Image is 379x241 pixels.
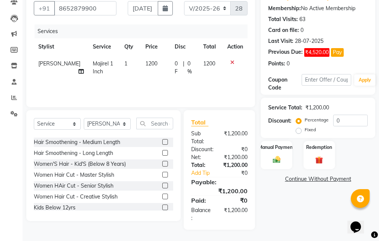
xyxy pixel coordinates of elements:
[268,5,368,12] div: No Active Membership
[218,153,253,161] div: ₹1,200.00
[186,177,253,186] div: Payable:
[268,117,291,125] div: Discount:
[34,182,113,190] div: Women HAir Cut - Senior Stylish
[304,48,329,57] span: ₹4,520.00
[186,161,217,169] div: Total:
[305,126,316,133] label: Fixed
[186,196,219,205] div: Paid:
[186,146,219,153] div: Discount:
[268,37,293,45] div: Last Visit:
[199,38,223,55] th: Total
[268,48,303,57] div: Previous Due:
[347,211,371,233] iframe: chat widget
[219,146,253,153] div: ₹0
[218,130,253,146] div: ₹1,200.00
[268,76,301,92] div: Coupon Code
[170,38,199,55] th: Disc
[262,175,374,183] a: Continue Without Payment
[354,74,376,86] button: Apply
[38,60,80,67] span: [PERSON_NAME]
[300,26,304,34] div: 0
[175,60,180,76] span: 0 F
[34,160,126,168] div: Women'S Hair - Kid'S (Below 8 Years)
[187,60,194,76] span: 0 %
[145,60,157,67] span: 1200
[34,204,75,212] div: Kids Below 12yrs
[136,118,173,129] input: Search or Scan
[186,130,218,146] div: Sub Total:
[34,1,55,15] button: +91
[270,155,283,164] img: _cash.svg
[34,138,120,146] div: Hair Smoothening - Medium Length
[124,60,127,67] span: 1
[34,149,113,157] div: Hair Smoothening - Long Length
[302,74,351,86] input: Enter Offer / Coupon Code
[258,144,294,151] label: Manual Payment
[217,161,253,169] div: ₹1,200.00
[268,5,301,12] div: Membership:
[268,26,299,34] div: Card on file:
[305,104,329,112] div: ₹1,200.00
[186,186,253,196] div: ₹1,200.00
[34,38,88,55] th: Stylist
[203,60,215,67] span: 1200
[218,206,253,222] div: ₹1,200.00
[223,38,248,55] th: Action
[295,37,323,45] div: 28-07-2025
[268,104,302,112] div: Service Total:
[268,15,298,23] div: Total Visits:
[35,24,253,38] div: Services
[299,15,305,23] div: 63
[93,60,113,75] span: Majirel 1 Inch
[186,206,218,222] div: Balance :
[34,193,118,201] div: Women Hair Cut - Creative Stylish
[141,38,170,55] th: Price
[287,60,290,68] div: 0
[88,38,120,55] th: Service
[54,1,116,15] input: Search by Name/Mobile/Email/Code
[306,144,332,151] label: Redemption
[183,60,184,76] span: |
[313,155,325,165] img: _gift.svg
[191,118,208,126] span: Total
[331,48,344,57] button: Pay
[34,171,114,179] div: Women Hair Cut - Master Stylish
[268,60,285,68] div: Points:
[186,169,225,177] a: Add Tip
[225,169,253,177] div: ₹0
[219,196,253,205] div: ₹0
[186,153,218,161] div: Net:
[120,38,141,55] th: Qty
[305,117,329,123] label: Percentage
